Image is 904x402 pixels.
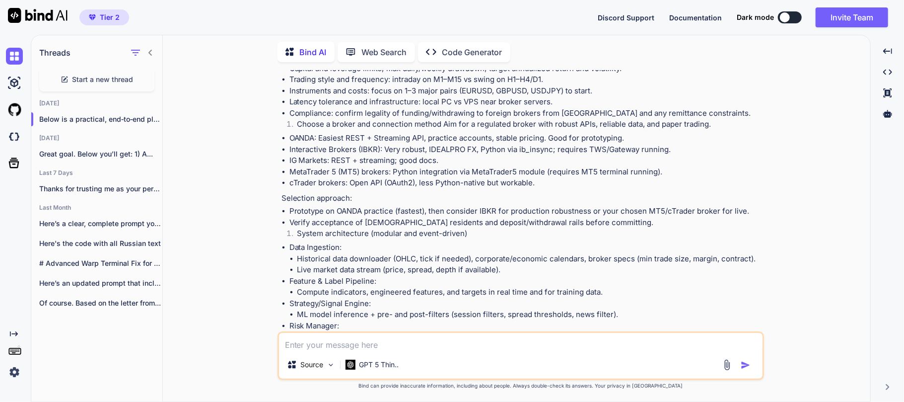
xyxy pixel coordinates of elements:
li: Verify acceptance of [DEMOGRAPHIC_DATA] residents and deposit/withdrawal rails before committing. [289,217,762,229]
img: darkCloudIdeIcon [6,128,23,145]
li: Risk Manager: [289,321,762,343]
li: Latency tolerance and infrastructure: local PC vs VPS near broker servers. [289,96,762,108]
p: Source [301,360,324,370]
h2: [DATE] [31,134,162,142]
p: # Advanced Warp Terminal Fix for Windows... [39,258,162,268]
span: Tier 2 [100,12,120,22]
p: Here's the code with all Russian text [39,239,162,248]
img: settings [6,364,23,381]
p: Bind can provide inaccurate information, including about people. Always double-check its answers.... [278,382,764,390]
p: Selection approach: [281,193,762,204]
li: Trading style and frequency: intraday on M1–M15 vs swing on H1–H4/D1. [289,74,762,85]
li: Instruments and costs: focus on 1–3 major pairs (EURUSD, GBPUSD, USDJPY) to start. [289,85,762,97]
li: Compute indicators, engineered features, and targets in real time and for training data. [297,287,762,298]
span: Start a new thread [72,75,134,84]
p: Below is a practical, end‑to‑end plan to... [39,114,162,124]
li: Feature & Label Pipeline: [289,276,762,298]
h2: Last Month [31,204,162,212]
img: githubLight [6,101,23,118]
li: Compliance: confirm legality of funding/withdrawing to foreign brokers from [GEOGRAPHIC_DATA] and... [289,108,762,119]
p: Here’s an updated prompt that includes the... [39,278,162,288]
img: GPT 5 Thinking High [346,360,355,369]
span: Documentation [669,13,722,22]
li: MetaTrader 5 (MT5) brokers: Python integration via MetaTrader5 module (requires MT5 terminal runn... [289,166,762,178]
p: Web Search [362,46,407,58]
img: ai-studio [6,75,23,91]
img: chat [6,48,23,65]
button: Documentation [669,12,722,23]
li: cTrader brokers: Open API (OAuth2), less Python-native but workable. [289,177,762,189]
li: OANDA: Easiest REST + Streaming API, practice accounts, stable pricing. Good for prototyping. [289,133,762,144]
button: premiumTier 2 [79,9,129,25]
h2: Last 7 Days [31,169,162,177]
li: ML model inference + pre- and post-filters (session filters, spread thresholds, news filter). [297,309,762,321]
h1: Threads [39,47,70,59]
img: icon [741,360,751,370]
li: Interactive Brokers (IBKR): Very robust, IDEALPRO FX, Python via ib_insync; requires TWS/Gateway ... [289,144,762,156]
img: attachment [721,359,733,371]
li: Live market data stream (price, spread, depth if available). [297,264,762,276]
p: Code Generator [442,46,502,58]
li: Prototype on OANDA practice (fastest), then consider IBKR for production robustness or your chose... [289,206,762,217]
p: Great goal. Below you’ll get: 1) A... [39,149,162,159]
li: Strategy/Signal Engine: [289,298,762,321]
li: Historical data downloader (OHLC, tick if needed), corporate/economic calendars, broker specs (mi... [297,253,762,265]
span: Discord Support [598,13,654,22]
li: IG Markets: REST + streaming; good docs. [289,155,762,166]
p: Of course. Based on the letter from... [39,298,162,308]
span: Dark mode [737,12,774,22]
p: Thanks for trusting me as your personal... [39,184,162,194]
h2: [DATE] [31,99,162,107]
li: System architecture (modular and event-driven) [289,228,762,242]
button: Discord Support [598,12,654,23]
button: Invite Team [816,7,888,27]
img: Pick Models [327,361,335,369]
img: premium [89,14,96,20]
li: Choose a broker and connection method Aim for a regulated broker with robust APIs, reliable data,... [289,119,762,133]
p: Bind AI [300,46,327,58]
p: Here’s a clear, complete prompt you can... [39,219,162,229]
img: Bind AI [8,8,68,23]
p: GPT 5 Thin.. [359,360,399,370]
li: Data Ingestion: [289,242,762,276]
